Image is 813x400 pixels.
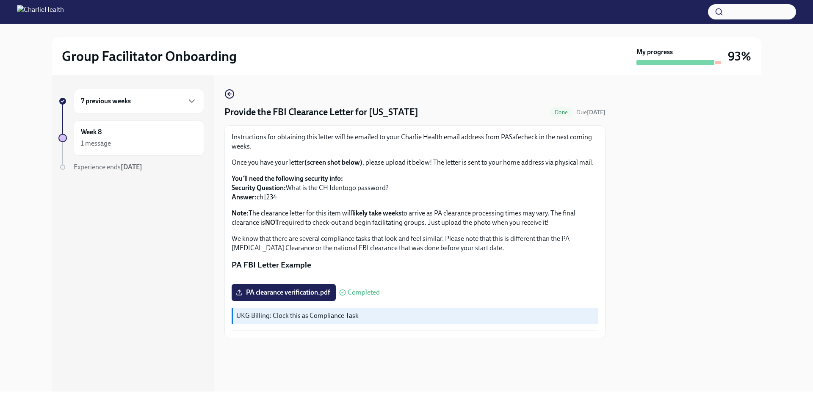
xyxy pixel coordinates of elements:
p: What is the CH Identogo password? ch1234 [232,174,598,202]
p: PA FBI Letter Example [232,259,598,270]
h2: Group Facilitator Onboarding [62,48,237,65]
div: 7 previous weeks [74,89,204,113]
strong: My progress [636,47,673,57]
p: The clearance letter for this item will to arrive as PA clearance processing times may vary. The ... [232,209,598,227]
img: CharlieHealth [17,5,64,19]
span: Experience ends [74,163,142,171]
strong: Answer: [232,193,257,201]
strong: Note: [232,209,249,217]
a: Week 81 message [58,120,204,156]
span: Due [576,109,606,116]
strong: [DATE] [121,163,142,171]
strong: You'll need the following security info: [232,174,343,182]
strong: NOT [265,218,279,226]
div: 1 message [81,139,111,148]
strong: likely take weeks [352,209,401,217]
p: Instructions for obtaining this letter will be emailed to your Charlie Health email address from ... [232,132,598,151]
p: UKG Billing: Clock this as Compliance Task [236,311,595,320]
strong: Security Question: [232,184,286,192]
span: Completed [348,289,380,296]
span: Done [550,109,573,116]
strong: (screen shot below) [304,158,362,166]
h6: 7 previous weeks [81,97,131,106]
label: PA clearance verification.pdf [232,284,336,301]
p: Once you have your letter , please upload it below! The letter is sent to your home address via p... [232,158,598,167]
h6: Week 8 [81,127,102,137]
strong: [DATE] [587,109,606,116]
h3: 93% [728,49,751,64]
h4: Provide the FBI Clearance Letter for [US_STATE] [224,106,418,119]
span: June 10th, 2025 10:00 [576,108,606,116]
p: We know that there are several compliance tasks that look and feel similar. Please note that this... [232,234,598,253]
span: PA clearance verification.pdf [238,288,330,297]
